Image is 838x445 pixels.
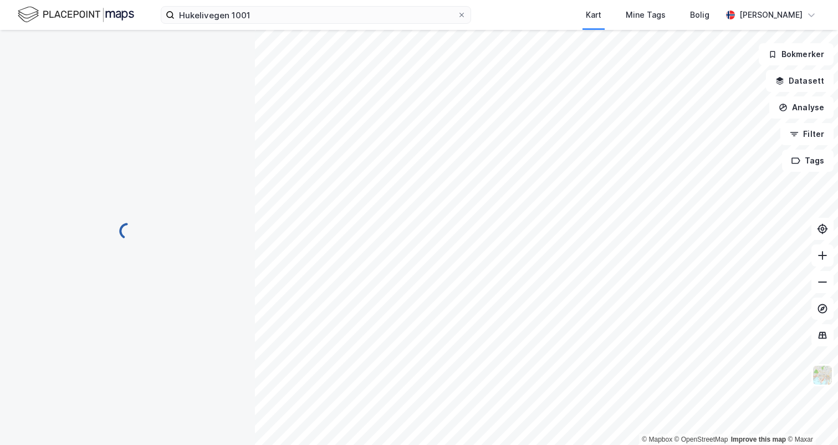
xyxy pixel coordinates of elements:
a: OpenStreetMap [675,436,728,443]
img: logo.f888ab2527a4732fd821a326f86c7f29.svg [18,5,134,24]
button: Bokmerker [759,43,834,65]
button: Datasett [766,70,834,92]
a: Improve this map [731,436,786,443]
div: Mine Tags [626,8,666,22]
div: Bolig [690,8,709,22]
a: Mapbox [642,436,672,443]
img: Z [812,365,833,386]
iframe: Chat Widget [783,392,838,445]
div: [PERSON_NAME] [739,8,803,22]
input: Søk på adresse, matrikkel, gårdeiere, leietakere eller personer [175,7,457,23]
div: Kart [586,8,601,22]
button: Tags [782,150,834,172]
button: Analyse [769,96,834,119]
img: spinner.a6d8c91a73a9ac5275cf975e30b51cfb.svg [119,222,136,240]
button: Filter [780,123,834,145]
div: Kontrollprogram for chat [783,392,838,445]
